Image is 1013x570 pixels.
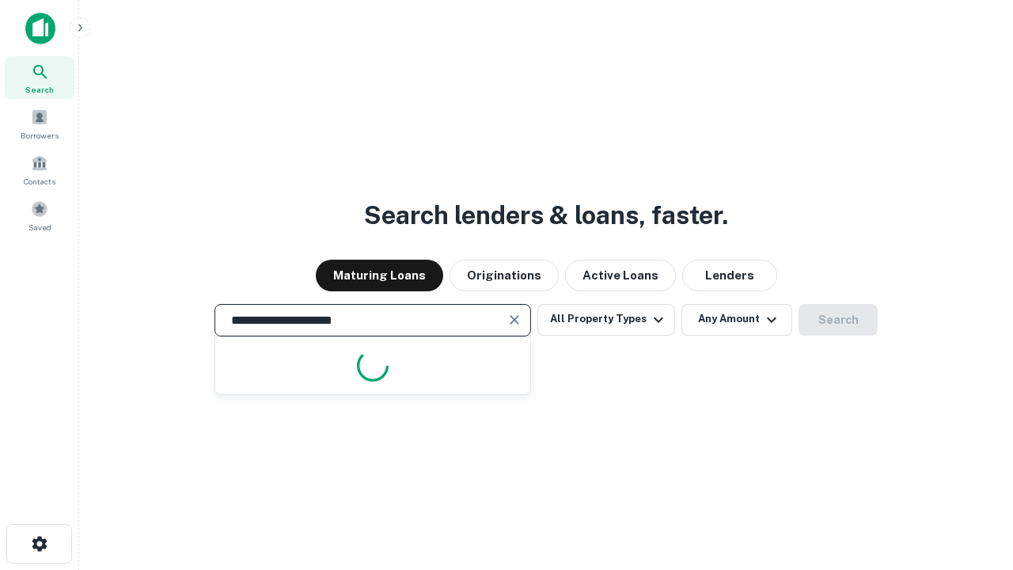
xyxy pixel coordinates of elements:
[450,260,559,291] button: Originations
[21,129,59,142] span: Borrowers
[5,148,74,191] a: Contacts
[503,309,525,331] button: Clear
[316,260,443,291] button: Maturing Loans
[565,260,676,291] button: Active Loans
[934,443,1013,519] iframe: Chat Widget
[28,221,51,234] span: Saved
[25,13,55,44] img: capitalize-icon.png
[681,304,792,336] button: Any Amount
[5,56,74,99] a: Search
[682,260,777,291] button: Lenders
[5,102,74,145] a: Borrowers
[364,196,728,234] h3: Search lenders & loans, faster.
[24,175,55,188] span: Contacts
[25,83,54,96] span: Search
[5,194,74,237] a: Saved
[537,304,675,336] button: All Property Types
